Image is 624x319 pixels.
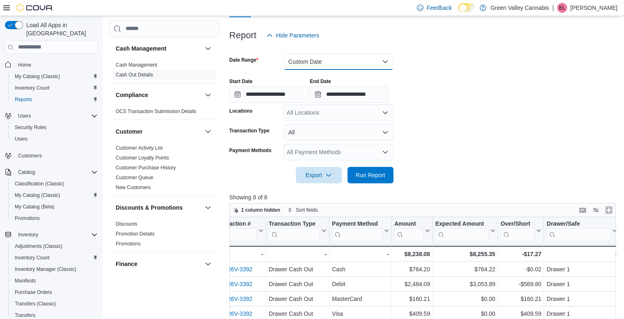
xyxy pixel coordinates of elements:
button: Transfers (Classic) [8,298,101,310]
p: Showing 8 of 8 [229,193,620,201]
span: EL [559,3,565,13]
button: Discounts & Promotions [203,203,213,213]
div: $160.21 [501,294,541,304]
span: My Catalog (Classic) [11,190,98,200]
span: Inventory Count [15,254,50,261]
button: Security Roles [8,122,101,133]
span: Manifests [11,276,98,286]
div: Visa [332,309,389,319]
input: Dark Mode [458,3,475,12]
div: Transaction Type [269,220,320,241]
span: Security Roles [11,123,98,132]
span: Customer Queue [116,174,153,181]
button: Inventory Count [8,252,101,264]
a: Cash Out Details [116,72,153,78]
span: My Catalog (Classic) [15,73,60,80]
h3: Cash Management [116,44,167,53]
button: Enter fullscreen [604,205,614,215]
span: Customers [18,153,42,159]
a: Classification (Classic) [11,179,68,189]
label: Locations [229,108,253,114]
span: Cash Management [116,62,157,68]
span: Inventory [18,231,38,238]
div: Drawer/Safe [546,220,610,228]
button: Custom Date [283,53,393,70]
input: Press the down key to open a popover containing a calendar. [310,86,389,103]
div: Expected Amount [435,220,489,228]
span: Users [18,113,31,119]
div: Drawer 1 [546,294,617,304]
button: Expected Amount [435,220,495,241]
span: Promotion Details [116,231,155,237]
span: Promotions [15,215,40,222]
span: Classification (Classic) [11,179,98,189]
a: My Catalog (Classic) [11,72,64,81]
div: -$17.27 [501,249,541,259]
span: Load All Apps in [GEOGRAPHIC_DATA] [23,21,98,37]
button: Transaction Type [269,220,327,241]
span: Promotions [116,240,141,247]
div: Customer [109,143,219,196]
span: Transfers (Classic) [15,301,56,307]
button: Inventory Manager (Classic) [8,264,101,275]
img: Cova [16,4,53,12]
button: Adjustments (Classic) [8,240,101,252]
span: Inventory Count [15,85,50,91]
span: Transfers (Classic) [11,299,98,309]
span: Catalog [18,169,35,176]
a: Users [11,134,31,144]
div: Drawer Cash Out [269,264,327,274]
span: Reports [11,95,98,104]
span: Classification (Classic) [15,180,64,187]
div: -$0.02 [501,264,541,274]
span: Purchase Orders [15,289,52,296]
h3: Report [229,30,256,40]
label: Payment Methods [229,147,272,154]
button: Run Report [347,167,393,183]
button: Users [8,133,101,145]
div: - [269,249,327,259]
button: Inventory Count [8,82,101,94]
button: Manifests [8,275,101,287]
span: Feedback [427,4,452,12]
div: Emily Leavoy [557,3,567,13]
div: Cash [332,264,389,274]
span: 1 column hidden [241,207,280,213]
a: CMCR6V-3392 [214,266,252,273]
div: Finance [109,275,219,298]
h3: Discounts & Promotions [116,203,183,212]
span: Inventory Manager (Classic) [11,264,98,274]
button: Promotions [8,213,101,224]
div: -$569.80 [501,279,541,289]
a: Promotions [116,241,141,247]
div: Payment Method [332,220,382,241]
input: Press the down key to open a popover containing a calendar. [229,86,308,103]
div: Over/Short [501,220,535,228]
a: My Catalog (Classic) [11,190,64,200]
div: Drawer Cash Out [269,309,327,319]
a: Inventory Count [11,83,53,93]
span: Reports [15,96,32,103]
a: CMCR6V-3392 [214,296,252,302]
p: Green Valley Cannabis [490,3,549,13]
div: Debit [332,279,389,289]
span: Customer Activity List [116,145,163,151]
div: Transaction # [214,220,257,228]
a: New Customers [116,185,151,190]
button: Customer [116,127,201,136]
button: Hide Parameters [263,27,322,44]
span: Home [15,60,98,70]
button: Inventory [15,230,41,240]
button: Open list of options [382,149,389,155]
div: Drawer Cash Out [269,279,327,289]
div: MasterCard [332,294,389,304]
label: Start Date [229,78,253,85]
span: Users [15,111,98,121]
a: Adjustments (Classic) [11,241,66,251]
div: - [332,249,389,259]
div: $764.20 [394,264,430,274]
button: Users [2,110,101,122]
button: Finance [116,260,201,268]
a: Customer Queue [116,175,153,180]
span: Adjustments (Classic) [15,243,62,250]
